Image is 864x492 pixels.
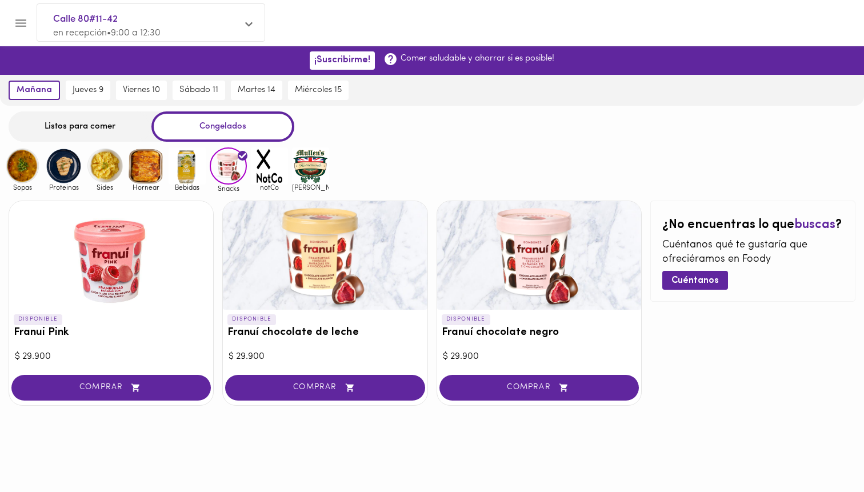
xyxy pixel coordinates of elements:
[662,271,728,290] button: Cuéntanos
[17,85,52,95] span: mañana
[231,81,282,100] button: martes 14
[53,12,237,27] span: Calle 80#11-42
[116,81,167,100] button: viernes 10
[123,85,160,95] span: viernes 10
[45,147,82,185] img: Proteinas
[73,85,103,95] span: jueves 9
[45,183,82,191] span: Proteinas
[671,275,719,286] span: Cuéntanos
[210,147,247,185] img: Snacks
[4,183,41,191] span: Sopas
[227,314,276,325] p: DISPONIBLE
[179,85,218,95] span: sábado 11
[26,383,197,393] span: COMPRAR
[437,201,641,310] div: Franuí chocolate negro
[11,375,211,401] button: COMPRAR
[239,383,410,393] span: COMPRAR
[223,201,427,310] div: Franuí chocolate de leche
[454,383,625,393] span: COMPRAR
[169,147,206,185] img: Bebidas
[14,314,62,325] p: DISPONIBLE
[439,375,639,401] button: COMPRAR
[86,183,123,191] span: Sides
[314,55,370,66] span: ¡Suscribirme!
[443,350,635,363] div: $ 29.900
[251,183,288,191] span: notCo
[7,9,35,37] button: Menu
[169,183,206,191] span: Bebidas
[53,29,161,38] span: en recepción • 9:00 a 12:30
[662,238,843,267] p: Cuéntanos qué te gustaría que ofreciéramos en Foody
[292,183,329,191] span: [PERSON_NAME]
[227,327,422,339] h3: Franuí chocolate de leche
[442,314,490,325] p: DISPONIBLE
[173,81,225,100] button: sábado 11
[14,327,209,339] h3: Franui Pink
[86,147,123,185] img: Sides
[127,183,165,191] span: Hornear
[295,85,342,95] span: miércoles 15
[127,147,165,185] img: Hornear
[9,81,60,100] button: mañana
[251,147,288,185] img: notCo
[288,81,349,100] button: miércoles 15
[15,350,207,363] div: $ 29.900
[401,53,554,65] p: Comer saludable y ahorrar si es posible!
[310,51,375,69] button: ¡Suscribirme!
[229,350,421,363] div: $ 29.900
[66,81,110,100] button: jueves 9
[151,111,294,142] div: Congelados
[9,111,151,142] div: Listos para comer
[662,218,843,232] h2: ¿No encuentras lo que ?
[794,218,835,231] span: buscas
[225,375,425,401] button: COMPRAR
[238,85,275,95] span: martes 14
[442,327,637,339] h3: Franuí chocolate negro
[4,147,41,185] img: Sopas
[9,201,213,310] div: Franui Pink
[210,185,247,192] span: Snacks
[292,147,329,185] img: mullens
